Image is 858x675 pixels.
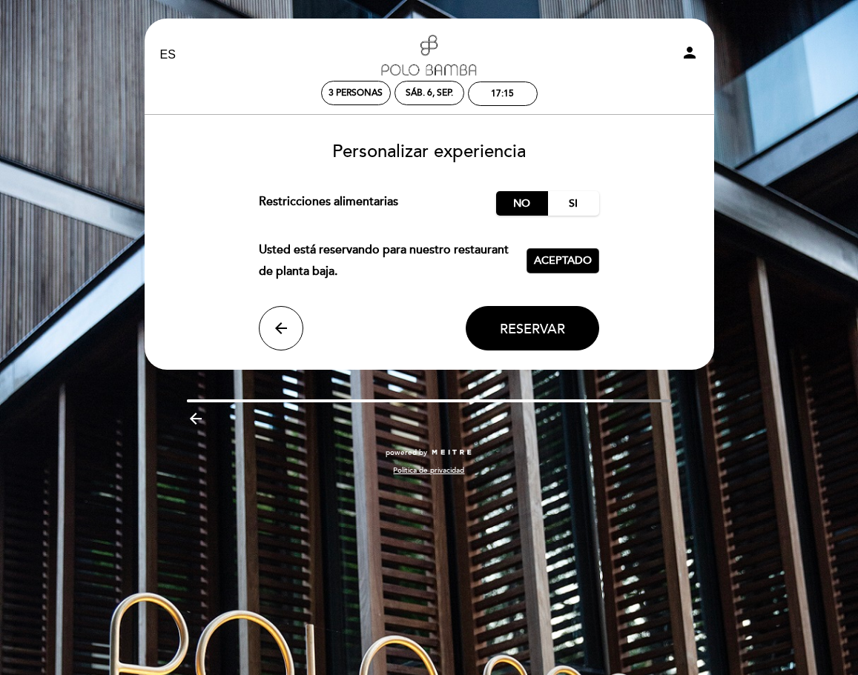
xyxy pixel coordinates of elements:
[466,306,599,350] button: Reservar
[681,44,699,67] button: person
[527,248,599,273] button: Aceptado
[496,191,548,216] label: No
[337,35,522,76] a: Polobamba Café
[431,449,473,456] img: MEITRE
[393,465,464,476] a: Política de privacidad
[386,448,473,458] a: powered by
[681,44,699,61] i: person
[500,320,565,336] span: Reservar
[534,253,592,269] span: Aceptado
[332,141,526,162] span: Personalizar experiencia
[329,87,383,99] span: 3 personas
[386,448,427,458] span: powered by
[272,319,290,337] i: arrow_back
[259,306,303,350] button: arrow_back
[491,88,514,99] div: 17:15
[259,239,527,282] div: Usted está reservando para nuestro restaurant de planta baja.
[259,191,496,216] div: Restricciones alimentarias
[547,191,599,216] label: Si
[187,410,205,428] i: arrow_backward
[406,87,453,99] div: sáb. 6, sep.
